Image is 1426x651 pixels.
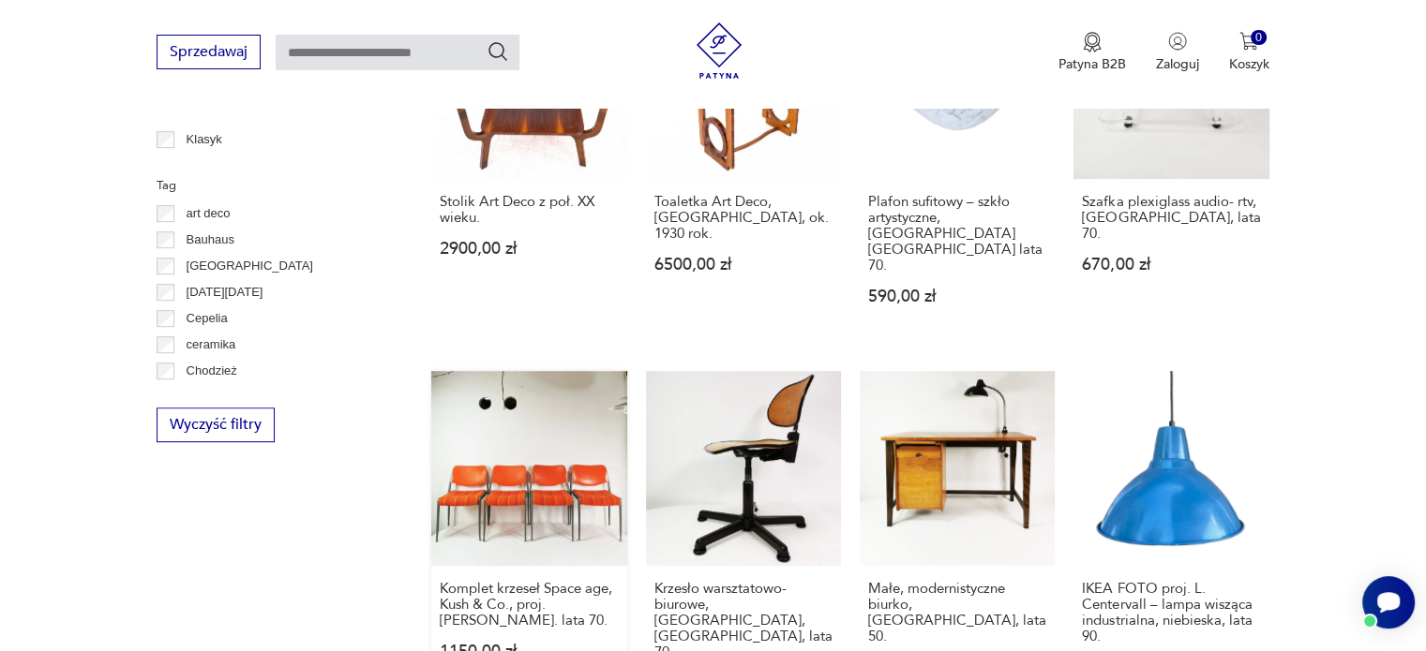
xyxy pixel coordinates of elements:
[1083,32,1102,52] img: Ikona medalu
[691,22,747,79] img: Patyna - sklep z meblami i dekoracjami vintage
[1058,55,1126,73] p: Patyna B2B
[187,334,236,355] p: ceramika
[1082,257,1260,273] p: 670,00 zł
[1082,581,1260,644] h3: IKEA FOTO proj. L. Centervall – lampa wisząca industrialna, niebieska, lata 90.
[654,194,833,242] h3: Toaletka Art Deco, [GEOGRAPHIC_DATA], ok. 1930 rok.
[187,308,228,329] p: Cepelia
[487,40,509,63] button: Szukaj
[1082,194,1260,242] h3: Szafka plexiglass audio- rtv, [GEOGRAPHIC_DATA], lata 70.
[440,581,618,629] h3: Komplet krzeseł Space age, Kush & Co., proj. [PERSON_NAME]. lata 70.
[1156,55,1199,73] p: Zaloguj
[1058,32,1126,73] a: Ikona medaluPatyna B2B
[187,387,233,407] p: Ćmielów
[157,47,261,60] a: Sprzedawaj
[1251,30,1267,46] div: 0
[187,229,234,250] p: Bauhaus
[187,361,237,381] p: Chodzież
[440,194,618,226] h3: Stolik Art Deco z poł. XX wieku.
[1229,55,1269,73] p: Koszyk
[1156,32,1199,73] button: Zaloguj
[654,257,833,273] p: 6500,00 zł
[157,35,261,69] button: Sprzedawaj
[157,407,275,442] button: Wyczyść filtry
[157,175,386,196] p: Tag
[187,282,263,303] p: [DATE][DATE]
[1229,32,1269,73] button: 0Koszyk
[868,581,1046,644] h3: Małe, modernistyczne biurko, [GEOGRAPHIC_DATA], lata 50.
[1058,32,1126,73] button: Patyna B2B
[1239,32,1258,51] img: Ikona koszyka
[868,194,1046,274] h3: Plafon sufitowy – szkło artystyczne, [GEOGRAPHIC_DATA] [GEOGRAPHIC_DATA] lata 70.
[187,256,313,276] p: [GEOGRAPHIC_DATA]
[1168,32,1187,51] img: Ikonka użytkownika
[1362,576,1415,629] iframe: Smartsupp widget button
[187,203,231,224] p: art deco
[187,129,222,150] p: Klasyk
[868,289,1046,304] p: 590,00 zł
[440,241,618,257] p: 2900,00 zł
